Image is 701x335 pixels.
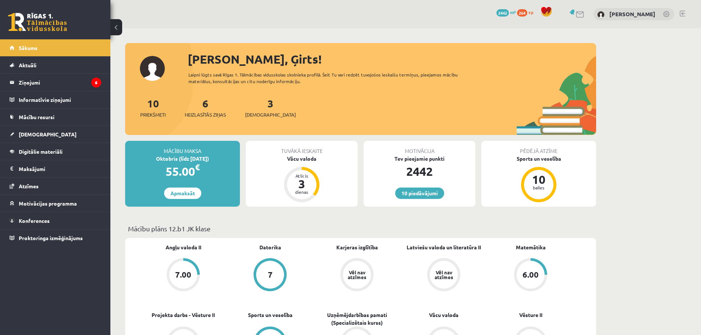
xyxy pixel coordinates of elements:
[166,243,201,251] a: Angļu valoda II
[433,270,454,279] div: Vēl nav atzīmes
[528,9,533,15] span: xp
[523,271,539,279] div: 6.00
[516,243,546,251] a: Matemātika
[481,155,596,163] div: Sports un veselība
[609,10,655,18] a: [PERSON_NAME]
[246,155,358,163] div: Vācu valoda
[185,97,226,118] a: 6Neizlasītās ziņas
[19,62,36,68] span: Aktuāli
[481,155,596,203] a: Sports un veselība 10 balles
[246,141,358,155] div: Tuvākā ieskaite
[19,131,77,138] span: [DEMOGRAPHIC_DATA]
[400,258,487,293] a: Vēl nav atzīmes
[517,9,537,15] a: 264 xp
[336,243,378,251] a: Karjeras izglītība
[395,188,444,199] a: 10 piedāvājumi
[245,111,296,118] span: [DEMOGRAPHIC_DATA]
[597,11,605,18] img: Ģirts Bauļkalns
[314,311,400,327] a: Uzņēmējdarbības pamati (Specializētais kurss)
[140,111,166,118] span: Priekšmeti
[19,217,50,224] span: Konferences
[429,311,459,319] a: Vācu valoda
[268,271,273,279] div: 7
[185,111,226,118] span: Neizlasītās ziņas
[10,126,101,143] a: [DEMOGRAPHIC_DATA]
[19,74,101,91] legend: Ziņojumi
[314,258,400,293] a: Vēl nav atzīmes
[364,141,475,155] div: Motivācija
[19,183,39,189] span: Atzīmes
[519,311,542,319] a: Vēsture II
[248,311,293,319] a: Sports un veselība
[259,243,281,251] a: Datorika
[19,114,54,120] span: Mācību resursi
[19,160,101,177] legend: Maksājumi
[128,224,593,234] p: Mācību plāns 12.b1 JK klase
[364,163,475,180] div: 2442
[364,155,475,163] div: Tev pieejamie punkti
[10,212,101,229] a: Konferences
[10,143,101,160] a: Digitālie materiāli
[125,155,240,163] div: Oktobris (līdz [DATE])
[291,190,313,194] div: dienas
[125,163,240,180] div: 55.00
[496,9,509,17] span: 2442
[10,39,101,56] a: Sākums
[19,148,63,155] span: Digitālie materiāli
[407,243,481,251] a: Latviešu valoda un literatūra II
[10,91,101,108] a: Informatīvie ziņojumi
[227,258,314,293] a: 7
[175,271,191,279] div: 7.00
[517,9,527,17] span: 264
[245,97,296,118] a: 3[DEMOGRAPHIC_DATA]
[8,13,67,31] a: Rīgas 1. Tālmācības vidusskola
[10,195,101,212] a: Motivācijas programma
[528,174,550,185] div: 10
[10,74,101,91] a: Ziņojumi6
[481,141,596,155] div: Pēdējā atzīme
[140,97,166,118] a: 10Priekšmeti
[188,50,596,68] div: [PERSON_NAME], Ģirts!
[10,160,101,177] a: Maksājumi
[10,229,101,246] a: Proktoringa izmēģinājums
[152,311,215,319] a: Projekta darbs - Vēsture II
[195,162,200,172] span: €
[347,270,367,279] div: Vēl nav atzīmes
[19,91,101,108] legend: Informatīvie ziņojumi
[140,258,227,293] a: 7.00
[19,44,38,51] span: Sākums
[164,188,201,199] a: Apmaksāt
[10,108,101,125] a: Mācību resursi
[510,9,516,15] span: mP
[125,141,240,155] div: Mācību maksa
[291,178,313,190] div: 3
[19,200,77,207] span: Motivācijas programma
[19,235,83,241] span: Proktoringa izmēģinājums
[91,78,101,88] i: 6
[188,71,471,85] div: Laipni lūgts savā Rīgas 1. Tālmācības vidusskolas skolnieka profilā. Šeit Tu vari redzēt tuvojošo...
[528,185,550,190] div: balles
[10,57,101,74] a: Aktuāli
[291,174,313,178] div: Atlicis
[246,155,358,203] a: Vācu valoda Atlicis 3 dienas
[10,178,101,195] a: Atzīmes
[487,258,574,293] a: 6.00
[496,9,516,15] a: 2442 mP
